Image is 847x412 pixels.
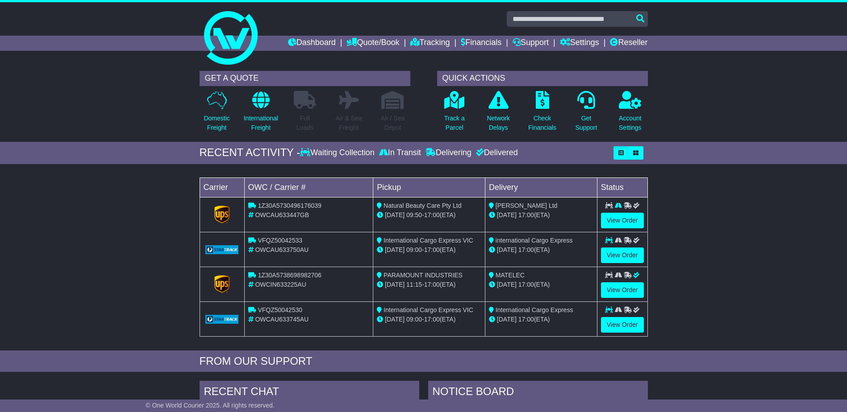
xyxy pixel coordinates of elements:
[597,177,647,197] td: Status
[294,114,316,132] p: Full Loads
[255,281,306,288] span: OWCIN633225AU
[601,213,644,228] a: View Order
[384,237,473,244] span: International Cargo Express VIC
[244,114,278,132] p: International Freight
[300,148,376,158] div: Waiting Collection
[575,91,597,137] a: GetSupport
[518,316,534,323] span: 17:00
[528,91,557,137] a: CheckFinancials
[601,282,644,298] a: View Order
[410,36,450,51] a: Tracking
[336,114,362,132] p: Air & Sea Freight
[424,316,440,323] span: 17:00
[203,91,230,137] a: DomesticFreight
[384,202,461,209] span: Natural Beauty Care Pty Ltd
[496,272,525,279] span: MATELEC
[424,281,440,288] span: 17:00
[406,281,422,288] span: 11:15
[496,202,558,209] span: [PERSON_NAME] Ltd
[518,281,534,288] span: 17:00
[528,114,556,132] p: Check Financials
[377,315,481,324] div: - (ETA)
[618,91,642,137] a: AccountSettings
[385,211,405,218] span: [DATE]
[444,91,465,137] a: Track aParcel
[385,246,405,253] span: [DATE]
[205,245,239,254] img: GetCarrierServiceLogo
[489,315,593,324] div: (ETA)
[200,355,648,368] div: FROM OUR SUPPORT
[200,71,410,86] div: GET A QUOTE
[428,381,648,405] div: NOTICE BOARD
[255,211,309,218] span: OWCAU633447GB
[258,306,302,313] span: VFQZ50042530
[255,316,309,323] span: OWCAU633745AU
[496,237,573,244] span: international Cargo Express
[444,114,465,132] p: Track a Parcel
[377,245,481,255] div: - (ETA)
[513,36,549,51] a: Support
[200,381,419,405] div: RECENT CHAT
[518,211,534,218] span: 17:00
[205,315,239,324] img: GetCarrierServiceLogo
[214,206,229,223] img: GetCarrierServiceLogo
[244,177,373,197] td: OWC / Carrier #
[385,316,405,323] span: [DATE]
[424,246,440,253] span: 17:00
[288,36,336,51] a: Dashboard
[406,211,422,218] span: 09:50
[424,211,440,218] span: 17:00
[560,36,599,51] a: Settings
[610,36,647,51] a: Reseller
[461,36,501,51] a: Financials
[204,114,229,132] p: Domestic Freight
[518,246,534,253] span: 17:00
[346,36,399,51] a: Quote/Book
[384,306,473,313] span: International Cargo Express VIC
[258,202,321,209] span: 1Z30A5730496176039
[423,148,474,158] div: Delivering
[497,246,517,253] span: [DATE]
[243,91,279,137] a: InternationalFreight
[437,71,648,86] div: QUICK ACTIONS
[575,114,597,132] p: Get Support
[200,177,244,197] td: Carrier
[377,280,481,289] div: - (ETA)
[258,237,302,244] span: VFQZ50042533
[489,210,593,220] div: (ETA)
[619,114,642,132] p: Account Settings
[497,281,517,288] span: [DATE]
[373,177,485,197] td: Pickup
[377,148,423,158] div: In Transit
[489,280,593,289] div: (ETA)
[406,246,422,253] span: 09:00
[258,272,321,279] span: 1Z30A5738698982706
[377,210,481,220] div: - (ETA)
[381,114,405,132] p: Air / Sea Depot
[146,402,275,409] span: © One World Courier 2025. All rights reserved.
[486,91,510,137] a: NetworkDelays
[601,247,644,263] a: View Order
[497,316,517,323] span: [DATE]
[601,317,644,333] a: View Order
[489,245,593,255] div: (ETA)
[255,246,309,253] span: OWCAU633750AU
[485,177,597,197] td: Delivery
[200,146,300,159] div: RECENT ACTIVITY -
[497,211,517,218] span: [DATE]
[496,306,573,313] span: International Cargo Express
[474,148,518,158] div: Delivered
[384,272,463,279] span: PARAMOUNT INDUSTRIES
[385,281,405,288] span: [DATE]
[487,114,509,132] p: Network Delays
[214,275,229,293] img: GetCarrierServiceLogo
[406,316,422,323] span: 09:00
